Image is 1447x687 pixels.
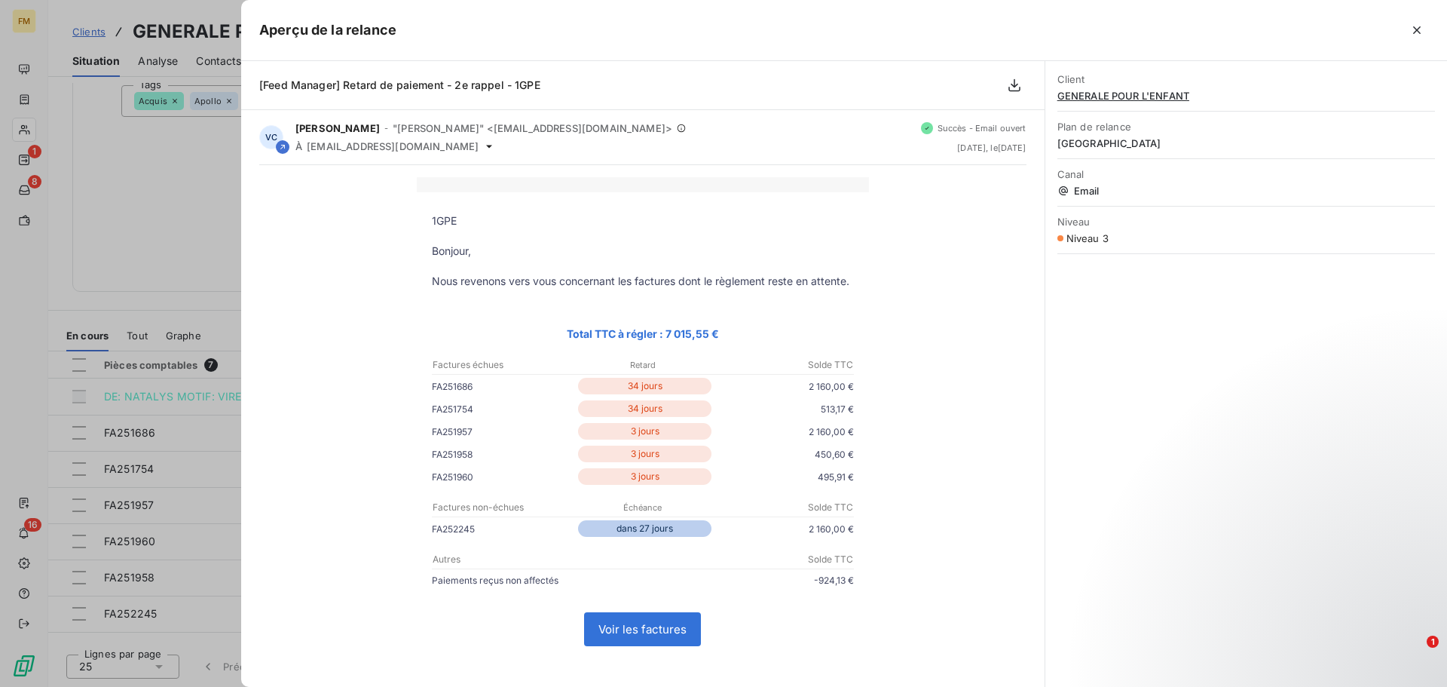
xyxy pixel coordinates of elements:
[432,379,575,394] p: FA251686
[578,400,711,417] p: 34 jours
[578,378,711,394] p: 34 jours
[295,122,380,134] span: [PERSON_NAME]
[714,358,853,372] p: Solde TTC
[432,274,854,289] p: Nous revenons vers vous concernant les factures dont le règlement reste en attente.
[1057,216,1435,228] span: Niveau
[1057,185,1435,197] span: Email
[432,325,854,342] p: Total TTC à régler : 7 015,55 €
[578,520,711,537] p: dans 27 jours
[1396,636,1432,672] iframe: Intercom live chat
[1066,232,1109,244] span: Niveau 3
[432,244,854,259] p: Bonjour,
[1057,73,1435,85] span: Client
[1057,121,1435,133] span: Plan de relance
[578,423,711,440] p: 3 jours
[393,122,672,134] span: "[PERSON_NAME]" <[EMAIL_ADDRESS][DOMAIN_NAME]>
[433,553,642,566] p: Autres
[1057,90,1435,102] span: GENERALE POUR L'ENFANT
[259,125,283,149] div: VC
[432,469,575,485] p: FA251960
[259,20,396,41] h5: Aperçu de la relance
[573,358,712,372] p: Retard
[585,613,700,646] a: Voir les factures
[433,358,572,372] p: Factures échues
[295,140,302,152] span: À
[714,446,854,462] p: 450,60 €
[643,572,854,588] p: -924,13 €
[938,124,1026,133] span: Succès - Email ouvert
[432,401,575,417] p: FA251754
[714,424,854,440] p: 2 160,00 €
[432,521,575,537] p: FA252245
[1057,168,1435,180] span: Canal
[714,469,854,485] p: 495,91 €
[714,501,853,514] p: Solde TTC
[432,446,575,462] p: FA251958
[644,553,853,566] p: Solde TTC
[1057,137,1435,149] span: [GEOGRAPHIC_DATA]
[1146,541,1447,646] iframe: Intercom notifications message
[573,501,712,514] p: Échéance
[714,521,854,537] p: 2 160,00 €
[433,501,572,514] p: Factures non-échues
[578,446,711,462] p: 3 jours
[714,401,854,417] p: 513,17 €
[432,572,643,588] p: Paiements reçus non affectés
[307,140,479,152] span: [EMAIL_ADDRESS][DOMAIN_NAME]
[384,124,388,133] span: -
[1427,636,1439,648] span: 1
[259,78,540,91] span: [Feed Manager] Retard de paiement - 2e rappel - 1GPE
[432,424,575,440] p: FA251957
[578,468,711,485] p: 3 jours
[432,213,854,228] p: 1GPE
[714,379,854,394] p: 2 160,00 €
[957,143,1026,152] span: [DATE] , le [DATE]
